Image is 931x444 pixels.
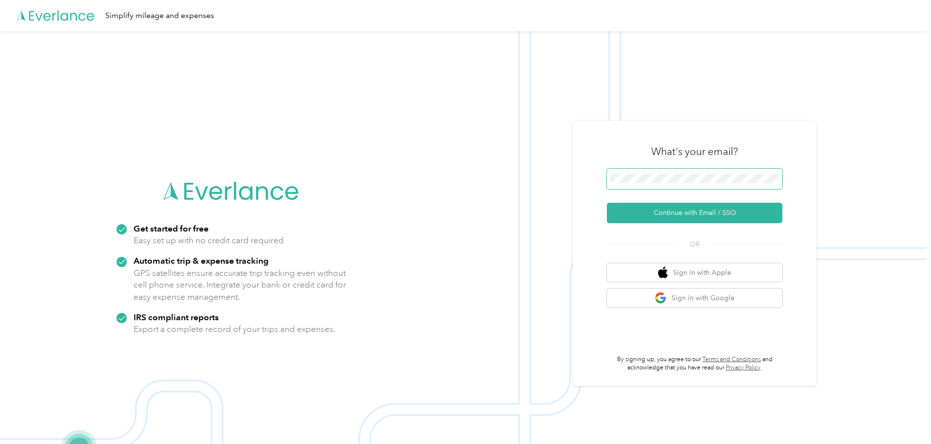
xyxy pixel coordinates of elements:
[651,145,738,158] h3: What's your email?
[658,267,668,279] img: apple logo
[134,267,347,303] p: GPS satellites ensure accurate trip tracking even without cell phone service. Integrate your bank...
[607,355,782,372] p: By signing up, you agree to our and acknowledge that you have read our .
[678,239,712,250] span: OR
[702,356,761,363] a: Terms and Conditions
[134,312,219,322] strong: IRS compliant reports
[607,263,782,282] button: apple logoSign in with Apple
[134,255,269,266] strong: Automatic trip & expense tracking
[726,364,760,371] a: Privacy Policy
[134,223,209,233] strong: Get started for free
[134,323,335,335] p: Export a complete record of your trips and expenses.
[134,234,284,247] p: Easy set up with no credit card required
[655,292,667,304] img: google logo
[105,10,214,22] div: Simplify mileage and expenses
[607,289,782,308] button: google logoSign in with Google
[607,203,782,223] button: Continue with Email / SSO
